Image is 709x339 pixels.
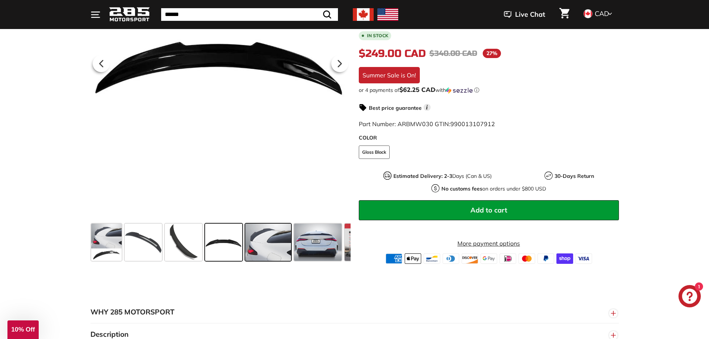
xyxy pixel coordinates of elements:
[441,185,482,192] strong: No customs fees
[676,285,703,309] inbox-online-store-chat: Shopify online store chat
[450,120,495,128] span: 990013107912
[399,86,435,93] span: $62.25 CAD
[480,253,497,264] img: google_pay
[424,104,431,111] span: i
[424,253,440,264] img: bancontact
[494,5,555,24] button: Live Chat
[462,253,478,264] img: discover
[515,10,545,19] span: Live Chat
[537,253,554,264] img: paypal
[443,253,459,264] img: diners_club
[470,206,507,214] span: Add to cart
[556,253,573,264] img: shopify_pay
[386,253,402,264] img: american_express
[359,47,426,60] span: $249.00 CAD
[499,253,516,264] img: ideal
[369,105,422,111] strong: Best price guarantee
[393,173,452,179] strong: Estimated Delivery: 2-3
[429,49,477,58] span: $340.00 CAD
[483,49,501,58] span: 27%
[555,173,594,179] strong: 30-Days Return
[367,33,388,38] b: In stock
[595,9,609,18] span: CAD
[359,239,619,248] a: More payment options
[518,253,535,264] img: master
[575,253,592,264] img: visa
[359,67,420,83] div: Summer Sale is On!
[90,301,619,323] button: WHY 285 MOTORSPORT
[359,120,495,128] span: Part Number: ARBMW030 GTIN:
[446,87,473,94] img: Sezzle
[441,185,546,193] p: on orders under $800 USD
[393,172,492,180] p: Days (Can & US)
[359,200,619,220] button: Add to cart
[405,253,421,264] img: apple_pay
[359,86,619,94] div: or 4 payments of$62.25 CADwithSezzle Click to learn more about Sezzle
[359,86,619,94] div: or 4 payments of with
[11,326,35,333] span: 10% Off
[109,6,150,23] img: Logo_285_Motorsport_areodynamics_components
[555,2,574,27] a: Cart
[359,134,619,142] label: COLOR
[7,320,39,339] div: 10% Off
[161,8,338,21] input: Search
